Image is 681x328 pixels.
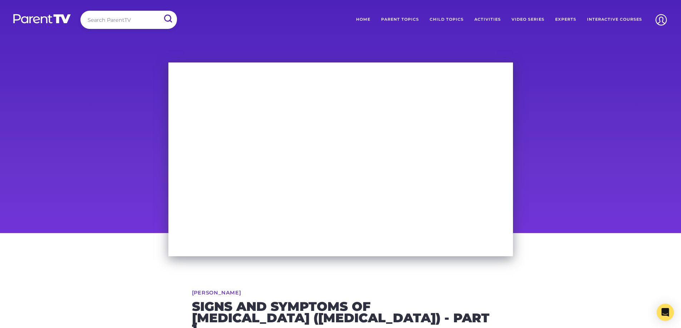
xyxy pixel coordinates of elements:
[469,11,506,29] a: Activities
[80,11,177,29] input: Search ParentTV
[351,11,376,29] a: Home
[506,11,550,29] a: Video Series
[550,11,582,29] a: Experts
[158,11,177,27] input: Submit
[424,11,469,29] a: Child Topics
[657,304,674,321] div: Open Intercom Messenger
[13,14,71,24] img: parenttv-logo-white.4c85aaf.svg
[192,290,241,295] a: [PERSON_NAME]
[376,11,424,29] a: Parent Topics
[582,11,647,29] a: Interactive Courses
[652,11,670,29] img: Account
